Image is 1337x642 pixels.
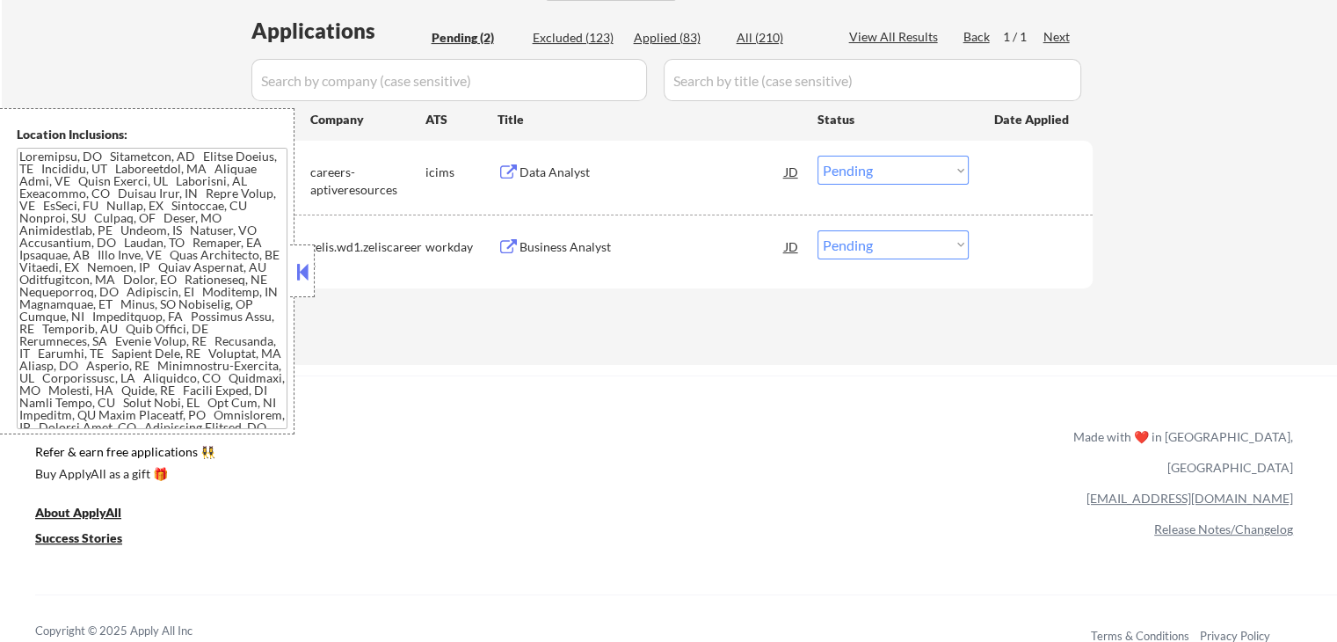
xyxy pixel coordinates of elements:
div: Pending (2) [432,29,520,47]
div: Applications [251,20,425,41]
div: Next [1043,28,1072,46]
a: Release Notes/Changelog [1154,522,1293,536]
div: 1 / 1 [1003,28,1043,46]
div: zelis.wd1.zeliscareers [310,238,425,273]
div: workday [425,238,498,256]
a: Buy ApplyAll as a gift 🎁 [35,464,211,486]
div: JD [783,230,801,262]
div: Excluded (123) [533,29,621,47]
div: Company [310,111,425,128]
div: careers-aptiveresources [310,164,425,198]
a: Refer & earn free applications 👯‍♀️ [35,446,706,464]
div: icims [425,164,498,181]
u: About ApplyAll [35,505,121,520]
div: Made with ❤️ in [GEOGRAPHIC_DATA], [GEOGRAPHIC_DATA] [1066,421,1293,483]
div: Status [817,103,969,135]
input: Search by title (case sensitive) [664,59,1081,101]
div: Applied (83) [634,29,722,47]
input: Search by company (case sensitive) [251,59,647,101]
a: About ApplyAll [35,503,146,525]
a: [EMAIL_ADDRESS][DOMAIN_NAME] [1086,491,1293,506]
div: Buy ApplyAll as a gift 🎁 [35,468,211,480]
div: Title [498,111,801,128]
div: Back [963,28,992,46]
div: ATS [425,111,498,128]
div: Data Analyst [520,164,785,181]
div: Copyright © 2025 Apply All Inc [35,623,237,640]
a: Success Stories [35,529,146,551]
div: Date Applied [994,111,1072,128]
div: Location Inclusions: [17,126,287,143]
div: View All Results [849,28,943,46]
div: JD [783,156,801,187]
div: Business Analyst [520,238,785,256]
div: All (210) [737,29,825,47]
u: Success Stories [35,530,122,545]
